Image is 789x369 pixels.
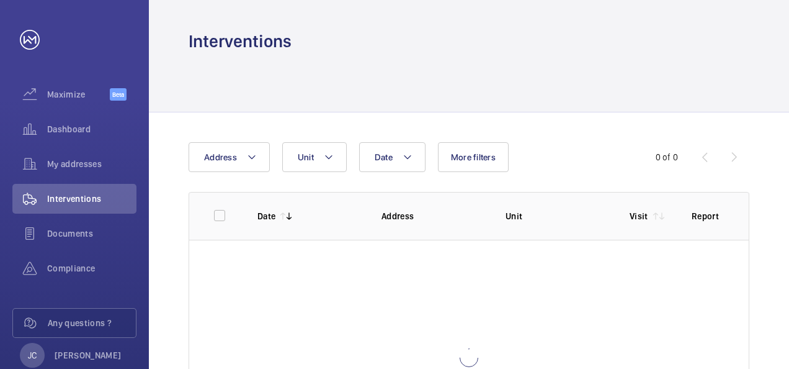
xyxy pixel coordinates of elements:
[47,88,110,101] span: Maximize
[47,158,136,170] span: My addresses
[630,210,648,222] p: Visit
[282,142,347,172] button: Unit
[656,151,678,163] div: 0 of 0
[189,30,292,53] h1: Interventions
[28,349,37,362] p: JC
[359,142,426,172] button: Date
[375,152,393,162] span: Date
[451,152,496,162] span: More filters
[204,152,237,162] span: Address
[47,193,136,205] span: Interventions
[55,349,122,362] p: [PERSON_NAME]
[692,210,724,222] p: Report
[438,142,509,172] button: More filters
[298,152,314,162] span: Unit
[48,317,136,329] span: Any questions ?
[381,210,486,222] p: Address
[189,142,270,172] button: Address
[47,123,136,135] span: Dashboard
[47,227,136,240] span: Documents
[47,262,136,275] span: Compliance
[257,210,275,222] p: Date
[110,88,127,101] span: Beta
[506,210,610,222] p: Unit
